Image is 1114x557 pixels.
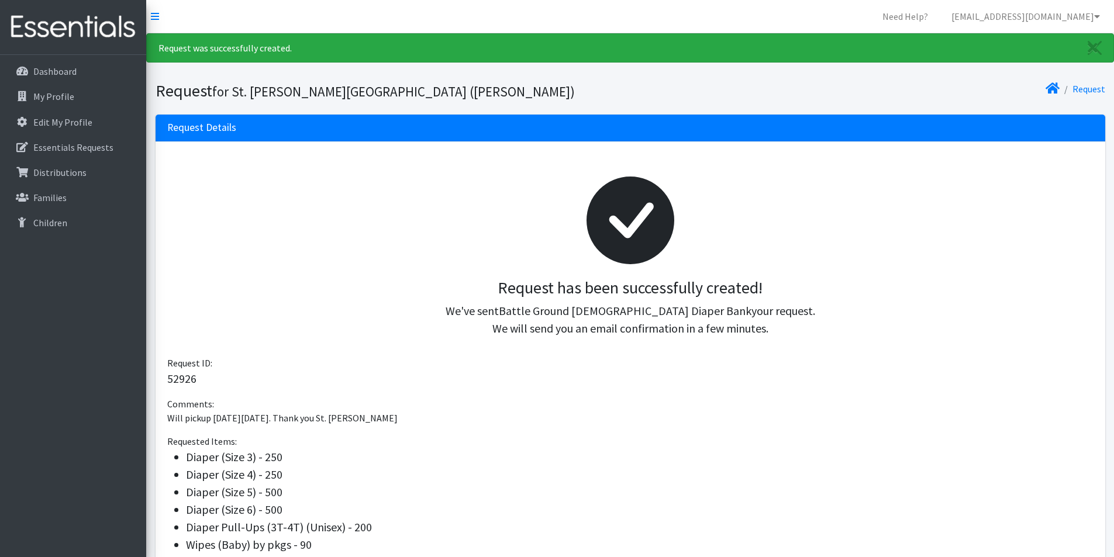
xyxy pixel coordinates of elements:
[186,536,1094,553] li: Wipes (Baby) by pkgs - 90
[177,278,1084,298] h3: Request has been successfully created!
[167,398,214,410] span: Comments:
[5,161,142,184] a: Distributions
[186,501,1094,518] li: Diaper (Size 6) - 500
[5,186,142,209] a: Families
[186,466,1094,483] li: Diaper (Size 4) - 250
[33,192,67,203] p: Families
[5,8,142,47] img: HumanEssentials
[1076,34,1113,62] a: Close
[167,122,236,134] h3: Request Details
[167,435,237,447] span: Requested Items:
[33,217,67,229] p: Children
[942,5,1109,28] a: [EMAIL_ADDRESS][DOMAIN_NAME]
[873,5,937,28] a: Need Help?
[1072,83,1105,95] a: Request
[499,303,751,318] span: Battle Ground [DEMOGRAPHIC_DATA] Diaper Bank
[5,85,142,108] a: My Profile
[186,483,1094,501] li: Diaper (Size 5) - 500
[5,110,142,134] a: Edit My Profile
[177,302,1084,337] p: We've sent your request. We will send you an email confirmation in a few minutes.
[33,141,113,153] p: Essentials Requests
[167,357,212,369] span: Request ID:
[5,211,142,234] a: Children
[33,91,74,102] p: My Profile
[5,60,142,83] a: Dashboard
[186,518,1094,536] li: Diaper Pull-Ups (3T-4T) (Unisex) - 200
[167,411,1094,425] p: Will pickup [DATE][DATE]. Thank you St. [PERSON_NAME]
[33,65,77,77] p: Dashboard
[146,33,1114,63] div: Request was successfully created.
[33,116,92,128] p: Edit My Profile
[212,83,575,100] small: for St. [PERSON_NAME][GEOGRAPHIC_DATA] ([PERSON_NAME])
[167,370,1094,388] p: 52926
[33,167,87,178] p: Distributions
[186,448,1094,466] li: Diaper (Size 3) - 250
[5,136,142,159] a: Essentials Requests
[156,81,626,101] h1: Request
